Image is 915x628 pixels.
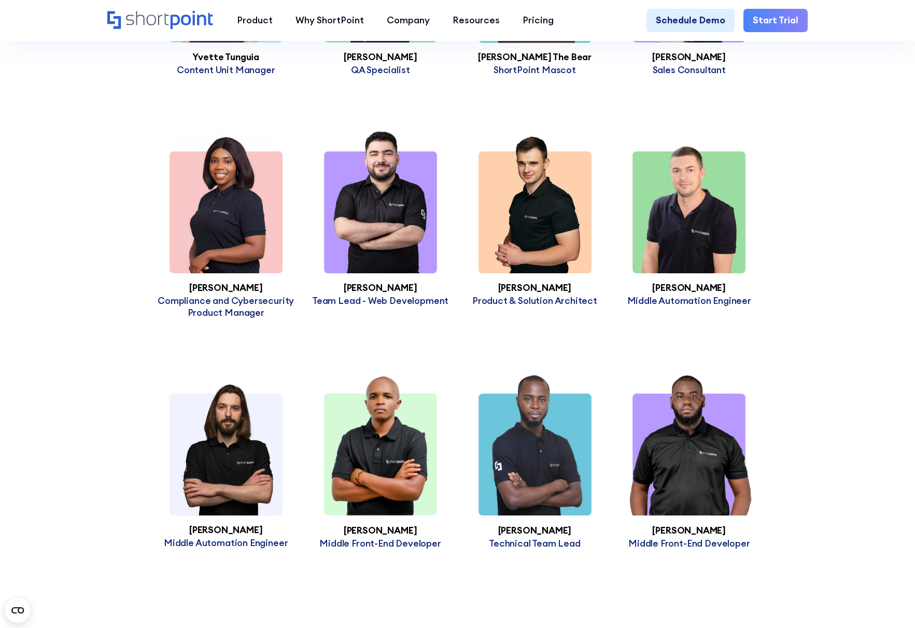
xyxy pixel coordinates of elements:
a: Resources [441,9,511,32]
div: Pricing [523,13,554,27]
a: Product [226,9,284,32]
p: QA Specialist [303,64,458,76]
p: Compliance and Cybersecurity Product Manager [149,295,303,319]
p: Team Lead - Web Development [303,295,458,307]
a: Company [375,9,441,32]
h3: [PERSON_NAME] [458,525,612,535]
iframe: Chat Widget [863,578,915,628]
h3: [PERSON_NAME] [612,525,766,535]
div: Company [387,13,430,27]
h3: [PERSON_NAME] [458,283,612,292]
p: Middle Automation Engineer [149,537,303,549]
h3: [PERSON_NAME] [149,283,303,292]
h3: [PERSON_NAME] [149,525,303,535]
p: Middle Front-End Developer [303,538,458,550]
p: Product & Solution Architect [458,295,612,307]
a: Home [107,11,214,31]
div: Why ShortPoint [295,13,364,27]
h3: [PERSON_NAME] The Bear [458,52,612,62]
a: Pricing [511,9,565,32]
p: ShortPoint Mascot [458,64,612,76]
h3: [PERSON_NAME] [303,52,458,62]
a: Start Trial [743,9,807,32]
h3: [PERSON_NAME] [303,525,458,535]
div: Resources [453,13,500,27]
h3: Yvette Tunguia [149,52,303,62]
h3: [PERSON_NAME] [612,283,766,292]
p: Technical Team Lead [458,538,612,550]
a: Schedule Demo [646,9,734,32]
button: Open CMP widget [5,598,30,623]
p: Middle Automation Engineer [612,295,766,307]
p: Middle Front-End Developer [612,538,766,550]
div: Product [237,13,273,27]
p: Content Unit Manager [149,64,303,76]
a: Why ShortPoint [284,9,375,32]
h3: [PERSON_NAME] [612,52,766,62]
h3: [PERSON_NAME] [303,283,458,292]
p: Sales Consultant [612,64,766,76]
